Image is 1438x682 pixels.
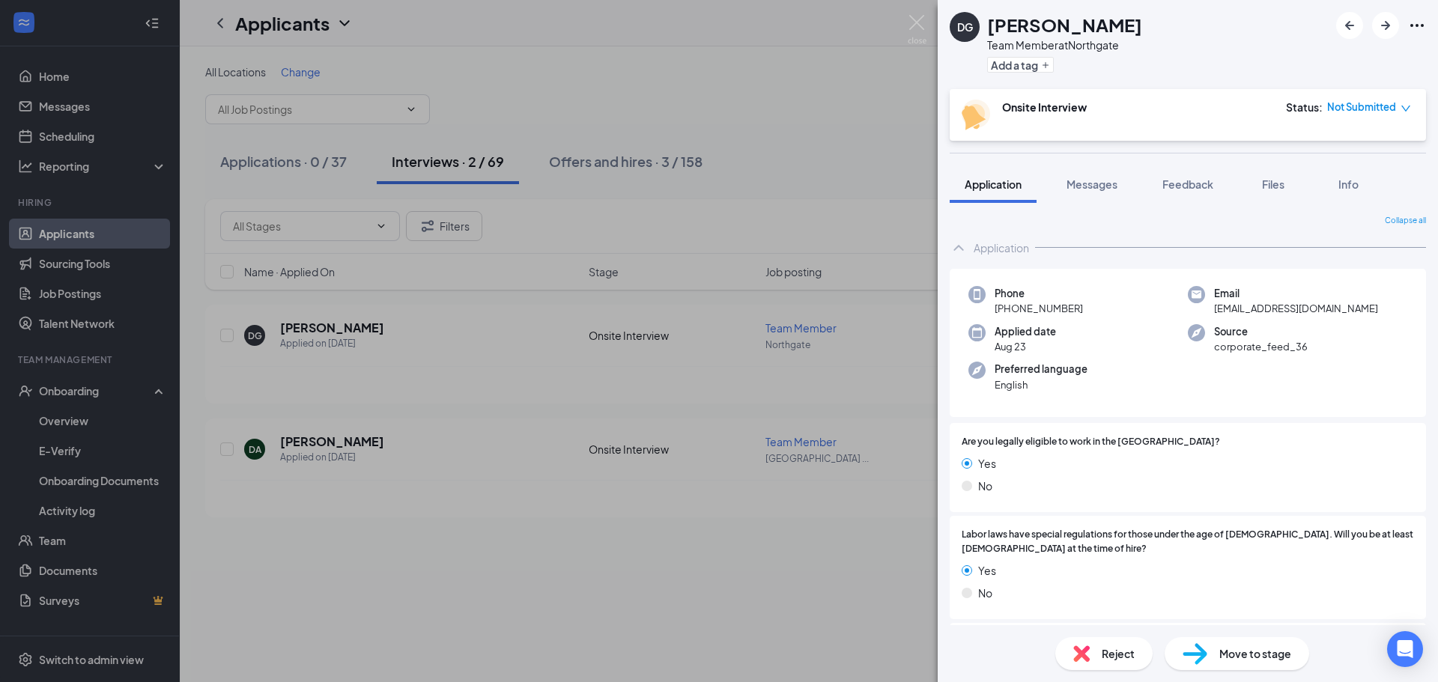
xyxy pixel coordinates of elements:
span: Not Submitted [1327,100,1396,115]
div: Status : [1286,100,1323,115]
span: Application [965,177,1022,191]
span: Are you legally eligible to work in the [GEOGRAPHIC_DATA]? [962,435,1220,449]
svg: Plus [1041,61,1050,70]
span: Phone [995,286,1083,301]
button: PlusAdd a tag [987,57,1054,73]
span: Email [1214,286,1378,301]
svg: ChevronUp [950,239,968,257]
h1: [PERSON_NAME] [987,12,1142,37]
b: Onsite Interview [1002,100,1087,114]
span: Yes [978,562,996,579]
span: [PHONE_NUMBER] [995,301,1083,316]
span: Reject [1102,645,1135,662]
span: Collapse all [1385,215,1426,227]
span: Yes [978,455,996,472]
span: No [978,478,992,494]
span: Feedback [1162,177,1213,191]
span: Files [1262,177,1284,191]
div: Team Member at Northgate [987,37,1142,52]
span: Aug 23 [995,339,1056,354]
span: English [995,377,1087,392]
span: Labor laws have special regulations for those under the age of [DEMOGRAPHIC_DATA]. Will you be at... [962,528,1414,556]
div: Open Intercom Messenger [1387,631,1423,667]
span: Preferred language [995,362,1087,377]
span: Applied date [995,324,1056,339]
button: ArrowRight [1372,12,1399,39]
span: down [1401,103,1411,114]
div: DG [957,19,973,34]
span: corporate_feed_36 [1214,339,1308,354]
svg: Ellipses [1408,16,1426,34]
span: Info [1338,177,1359,191]
span: Move to stage [1219,645,1291,662]
span: Source [1214,324,1308,339]
button: ArrowLeftNew [1336,12,1363,39]
span: [EMAIL_ADDRESS][DOMAIN_NAME] [1214,301,1378,316]
span: No [978,585,992,601]
svg: ArrowRight [1377,16,1395,34]
div: Application [974,240,1029,255]
span: Messages [1067,177,1117,191]
svg: ArrowLeftNew [1341,16,1359,34]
